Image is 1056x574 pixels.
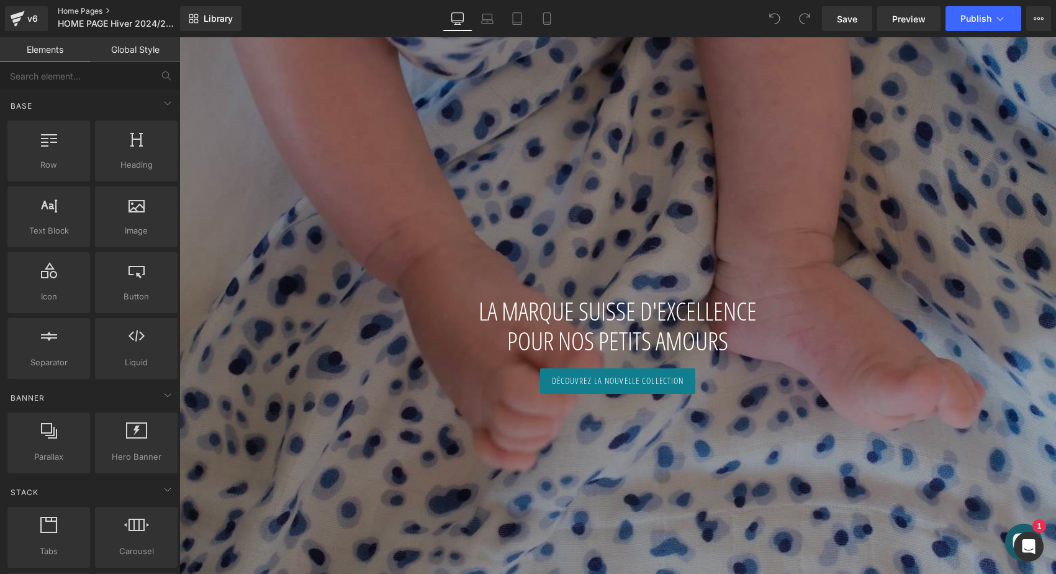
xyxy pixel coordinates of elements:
[837,12,857,25] span: Save
[892,12,926,25] span: Preview
[361,331,517,357] a: Découvrez la nouvelle collection
[372,337,505,349] span: Découvrez la nouvelle collection
[180,6,241,31] a: New Library
[877,6,941,31] a: Preview
[532,6,562,31] a: Mobile
[502,6,532,31] a: Tablet
[11,290,86,303] span: Icon
[822,486,867,527] inbox-online-store-chat: Chat de la boutique en ligne Shopify
[11,158,86,171] span: Row
[25,11,40,27] div: v6
[204,13,233,24] span: Library
[99,158,174,171] span: Heading
[472,6,502,31] a: Laptop
[9,486,40,498] span: Stack
[1026,6,1051,31] button: More
[11,224,86,237] span: Text Block
[99,545,174,558] span: Carousel
[11,450,86,463] span: Parallax
[960,14,991,24] span: Publish
[299,257,577,321] span: LA MARQUE SUISSE D'EXCELLENCE POUR NOS PETITS AMOURS
[99,450,174,463] span: Hero Banner
[99,356,174,369] span: Liquid
[5,6,48,31] a: v6
[90,37,180,62] a: Global Style
[58,19,177,29] span: HOME PAGE Hiver 2024/25 (Gilet)
[945,6,1021,31] button: Publish
[792,6,817,31] button: Redo
[11,356,86,369] span: Separator
[1014,532,1044,562] div: Open Intercom Messenger
[443,6,472,31] a: Desktop
[762,6,787,31] button: Undo
[99,224,174,237] span: Image
[9,100,34,112] span: Base
[58,6,201,16] a: Home Pages
[9,392,46,404] span: Banner
[11,545,86,558] span: Tabs
[99,290,174,303] span: Button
